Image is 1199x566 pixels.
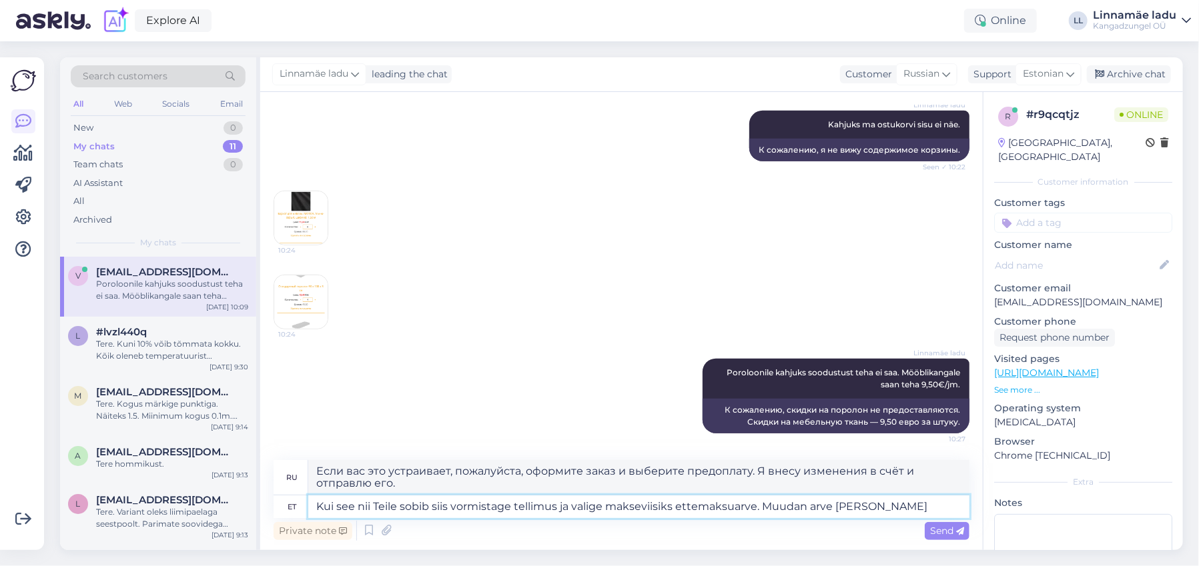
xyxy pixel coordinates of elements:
[286,466,298,489] div: ru
[998,136,1146,164] div: [GEOGRAPHIC_DATA], [GEOGRAPHIC_DATA]
[994,415,1172,429] p: [MEDICAL_DATA]
[224,158,243,171] div: 0
[212,470,248,480] div: [DATE] 9:13
[994,238,1172,252] p: Customer name
[73,195,85,208] div: All
[96,326,147,338] span: #lvzl440q
[994,435,1172,449] p: Browser
[210,362,248,372] div: [DATE] 9:30
[101,7,129,35] img: explore-ai
[1023,67,1064,81] span: Estonian
[994,315,1172,329] p: Customer phone
[218,95,246,113] div: Email
[278,329,328,339] span: 10:24
[994,295,1172,309] p: [EMAIL_ADDRESS][DOMAIN_NAME]
[308,495,969,518] textarea: Kui see nii Teile sobib siis vormistage tellimus ja valige makseviisiks ettemaksuarve. Muudan arv...
[994,352,1172,366] p: Visited pages
[73,177,123,190] div: AI Assistant
[280,67,348,81] span: Linnamäe ladu
[915,162,965,172] span: Seen ✓ 10:22
[73,158,123,171] div: Team chats
[76,499,81,509] span: l
[994,401,1172,415] p: Operating system
[75,391,82,401] span: m
[73,140,115,153] div: My chats
[308,460,969,495] textarea: Если вас это устраивает, пожалуйста, оформите заказ и выберите предоплату. Я внесу изменения в сч...
[96,266,235,278] span: veleswood.ou@gmail.com
[75,271,81,281] span: v
[278,245,328,255] span: 10:24
[96,494,235,506] span: liivield@gmail.com
[96,338,248,362] div: Tere. Kuni 10% võib tõmmata kokku. Kõik oleneb temperatuurist [PERSON_NAME] tugevat tšentrifuuki ...
[727,367,962,389] span: Poroloonile kahjuks soodustust teha ei saa. Mööblikangale saan teha 9,50€/jm.
[96,506,248,530] div: Tere. Variant oleks liimipaelaga seestpoolt. Parimate soovidega Kadiriin Aare
[1093,10,1191,31] a: Linnamäe laduKangadzungel OÜ
[274,275,328,329] img: Attachment
[994,476,1172,488] div: Extra
[994,384,1172,396] p: See more ...
[223,140,243,153] div: 11
[73,213,112,227] div: Archived
[930,525,964,537] span: Send
[840,67,892,81] div: Customer
[83,69,167,83] span: Search customers
[994,196,1172,210] p: Customer tags
[76,331,81,341] span: l
[224,121,243,135] div: 0
[1026,107,1114,123] div: # r9qcqtjz
[111,95,135,113] div: Web
[995,258,1157,273] input: Add name
[1093,10,1176,21] div: Linnamäe ladu
[994,281,1172,295] p: Customer email
[913,348,965,358] span: Linnamäe ladu
[71,95,86,113] div: All
[73,121,93,135] div: New
[274,522,352,540] div: Private note
[913,100,965,110] span: Linnamäe ladu
[288,495,296,518] div: et
[96,458,248,470] div: Tere hommikust.
[96,278,248,302] div: Poroloonile kahjuks soodustust teha ei saa. Mööblikangale saan teha 9,50€/jm.
[1087,65,1171,83] div: Archive chat
[274,191,328,245] img: Attachment
[96,386,235,398] span: moonikaluhamaa@gmail.com
[212,530,248,540] div: [DATE] 9:13
[366,67,448,81] div: leading the chat
[1114,107,1168,122] span: Online
[75,451,81,461] span: A
[135,9,212,32] a: Explore AI
[206,302,248,312] div: [DATE] 10:09
[994,176,1172,188] div: Customer information
[1069,11,1088,30] div: LL
[994,367,1099,379] a: [URL][DOMAIN_NAME]
[96,446,235,458] span: Antonsuperov@gmail.com
[1006,111,1012,121] span: r
[964,9,1037,33] div: Online
[994,329,1115,347] div: Request phone number
[749,139,969,161] div: К сожалению, я не вижу содержимое корзины.
[159,95,192,113] div: Socials
[1093,21,1176,31] div: Kangadzungel OÜ
[140,237,176,249] span: My chats
[903,67,939,81] span: Russian
[968,67,1012,81] div: Support
[703,399,969,433] div: К сожалению, скидки на поролон не предоставляются. Скидки на мебельную ткань — 9,50 евро за штуку.
[211,422,248,432] div: [DATE] 9:14
[11,68,36,93] img: Askly Logo
[994,213,1172,233] input: Add a tag
[994,496,1172,510] p: Notes
[994,449,1172,463] p: Chrome [TECHNICAL_ID]
[915,434,965,444] span: 10:27
[96,398,248,422] div: Tere. Kogus märkige punktiga. Näiteks 1.5. Miinimum kogus 0.1m. Parimate soovidega Kadiriin Aare
[828,119,960,129] span: Kahjuks ma ostukorvi sisu ei näe.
